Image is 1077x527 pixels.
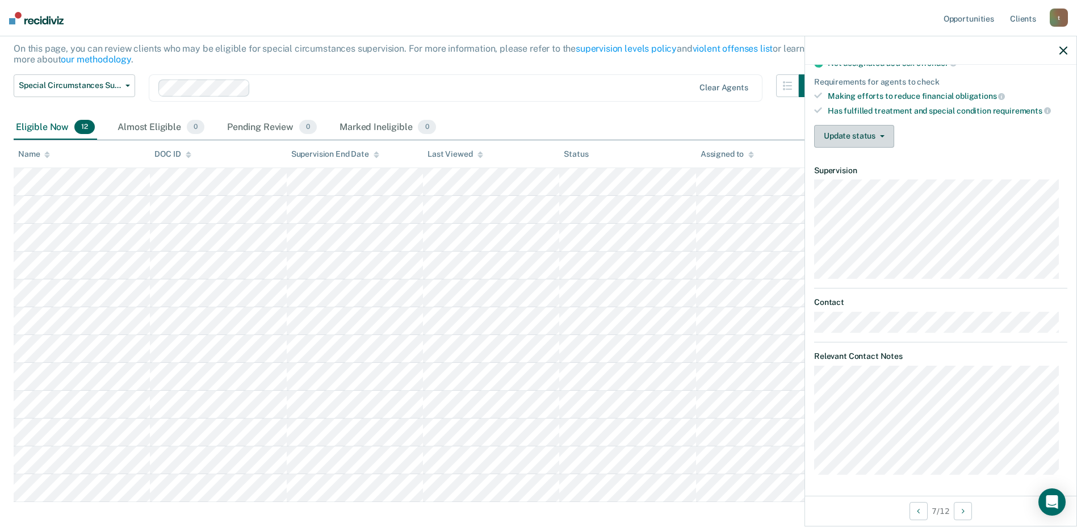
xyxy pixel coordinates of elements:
[299,120,317,135] span: 0
[1038,488,1066,516] div: Open Intercom Messenger
[814,166,1067,175] dt: Supervision
[910,502,928,520] button: Previous Opportunity
[954,502,972,520] button: Next Opportunity
[814,352,1067,361] dt: Relevant Contact Notes
[693,43,773,54] a: violent offenses list
[14,115,97,140] div: Eligible Now
[956,91,1005,101] span: obligations
[291,149,379,159] div: Supervision End Date
[814,77,1067,87] div: Requirements for agents to check
[1050,9,1068,27] div: t
[225,115,319,140] div: Pending Review
[993,106,1051,115] span: requirements
[576,43,677,54] a: supervision levels policy
[337,115,438,140] div: Marked Ineligible
[187,120,204,135] span: 0
[701,149,754,159] div: Assigned to
[805,496,1076,526] div: 7 / 12
[916,58,957,68] span: offender
[18,149,50,159] div: Name
[814,125,894,148] button: Update status
[19,81,121,90] span: Special Circumstances Supervision
[699,83,748,93] div: Clear agents
[74,120,95,135] span: 12
[828,106,1067,116] div: Has fulfilled treatment and special condition
[61,54,131,65] a: our methodology
[564,149,588,159] div: Status
[814,298,1067,307] dt: Contact
[828,91,1067,101] div: Making efforts to reduce financial
[154,149,191,159] div: DOC ID
[9,12,64,24] img: Recidiviz
[428,149,483,159] div: Last Viewed
[115,115,207,140] div: Almost Eligible
[418,120,435,135] span: 0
